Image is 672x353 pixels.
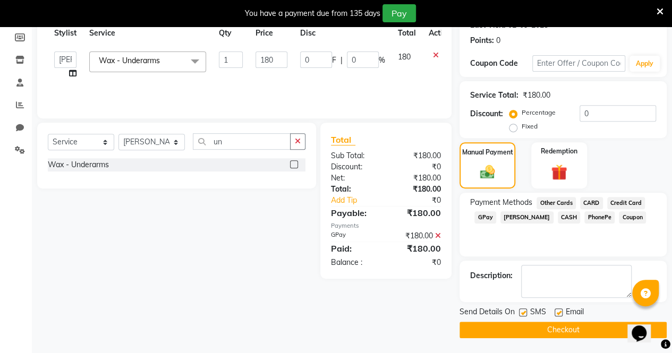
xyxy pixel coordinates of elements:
div: You have a payment due from 135 days [245,8,380,19]
div: ₹180.00 [386,184,449,195]
input: Enter Offer / Coupon Code [532,55,625,72]
th: Total [392,21,422,45]
a: Add Tip [323,195,396,206]
span: Coupon [619,211,646,223]
th: Action [422,21,457,45]
div: ₹0 [386,161,449,173]
div: Paid: [323,242,386,255]
span: CARD [580,197,603,209]
label: Redemption [541,147,577,156]
div: Sub Total: [323,150,386,161]
div: Payable: [323,206,386,219]
a: x [160,56,165,65]
div: Discount: [470,108,503,119]
th: Disc [294,21,392,45]
label: Manual Payment [462,148,513,157]
div: Points: [470,35,494,46]
span: F [332,55,336,66]
div: Balance : [323,257,386,268]
div: ₹180.00 [386,173,449,184]
button: Checkout [460,322,667,338]
div: ₹180.00 [523,90,550,101]
img: _gift.svg [546,162,572,182]
th: Stylist [48,21,83,45]
th: Price [249,21,294,45]
div: Total: [323,184,386,195]
label: Percentage [522,108,556,117]
button: Apply [630,56,660,72]
div: ₹0 [386,257,449,268]
span: SMS [530,306,546,320]
span: Payment Methods [470,197,532,208]
span: Total [331,134,355,145]
span: [PERSON_NAME] [500,211,554,223]
label: Fixed [522,122,538,131]
div: ₹180.00 [386,206,449,219]
span: GPay [474,211,496,223]
iframe: chat widget [627,311,661,342]
div: GPay [323,230,386,242]
div: ₹0 [396,195,449,206]
input: Search or Scan [193,133,291,150]
div: Description: [470,270,513,281]
span: 180 [398,52,411,62]
div: Service Total: [470,90,518,101]
div: Net: [323,173,386,184]
div: ₹180.00 [386,242,449,255]
span: Other Cards [537,197,576,209]
span: Send Details On [460,306,515,320]
div: Payments [331,221,441,230]
div: Wax - Underarms [48,159,109,170]
button: Pay [382,4,416,22]
div: ₹180.00 [386,150,449,161]
div: 0 [496,35,500,46]
span: % [379,55,385,66]
th: Service [83,21,212,45]
div: ₹180.00 [386,230,449,242]
span: Email [566,306,584,320]
div: Discount: [323,161,386,173]
span: PhonePe [584,211,615,223]
img: _cash.svg [475,163,500,180]
div: Coupon Code [470,58,532,69]
span: Credit Card [607,197,645,209]
span: CASH [558,211,581,223]
span: Wax - Underarms [99,56,160,65]
span: | [341,55,343,66]
th: Qty [212,21,249,45]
